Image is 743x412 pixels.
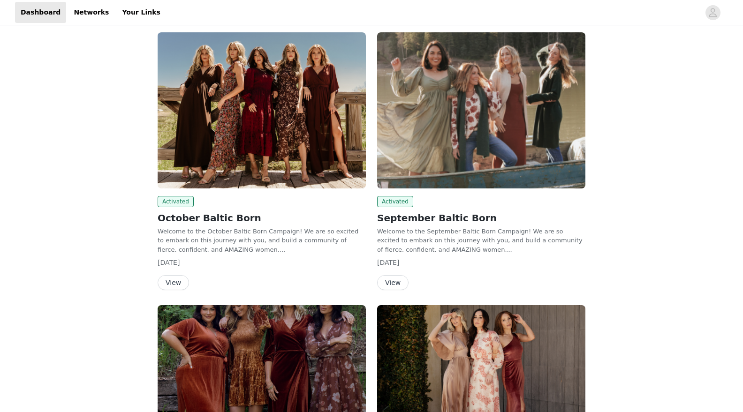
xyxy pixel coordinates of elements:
a: Dashboard [15,2,66,23]
a: View [158,279,189,286]
span: Activated [377,196,413,207]
img: Baltic Born [158,32,366,188]
span: [DATE] [377,259,399,266]
a: Your Links [116,2,166,23]
h2: September Baltic Born [377,211,585,225]
a: View [377,279,409,286]
div: avatar [708,5,717,20]
p: Welcome to the September Baltic Born Campaign! We are so excited to embark on this journey with y... [377,227,585,255]
p: Welcome to the October Baltic Born Campaign! We are so excited to embark on this journey with you... [158,227,366,255]
img: Baltic Born [377,32,585,188]
span: Activated [158,196,194,207]
button: View [158,275,189,290]
span: [DATE] [158,259,180,266]
h2: October Baltic Born [158,211,366,225]
button: View [377,275,409,290]
a: Networks [68,2,114,23]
